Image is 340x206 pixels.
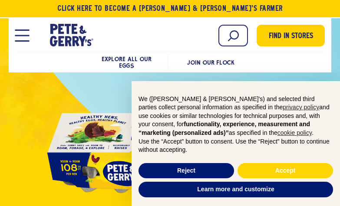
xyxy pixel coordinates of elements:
a: Explore All Our Eggs [102,56,151,69]
input: Search [218,25,248,46]
nav: mobile product menu [15,52,325,70]
a: cookie policy [277,129,312,136]
button: Learn more and customize [139,182,333,197]
p: Use the “Accept” button to consent. Use the “Reject” button to continue without accepting. [139,137,333,154]
p: We ([PERSON_NAME] & [PERSON_NAME]'s) and selected third parties collect personal information as s... [139,95,333,137]
button: Reject [139,163,234,179]
a: privacy policy [283,104,319,111]
button: Open Mobile Menu Modal Dialog [15,29,30,42]
span: Find in Stores [269,31,313,43]
strong: functionality, experience, measurement and “marketing (personalized ads)” [139,121,310,136]
a: Find in Stores [257,25,325,46]
button: Accept [238,163,333,179]
div: Notice [132,81,340,206]
a: Join Our Flock [187,59,234,66]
